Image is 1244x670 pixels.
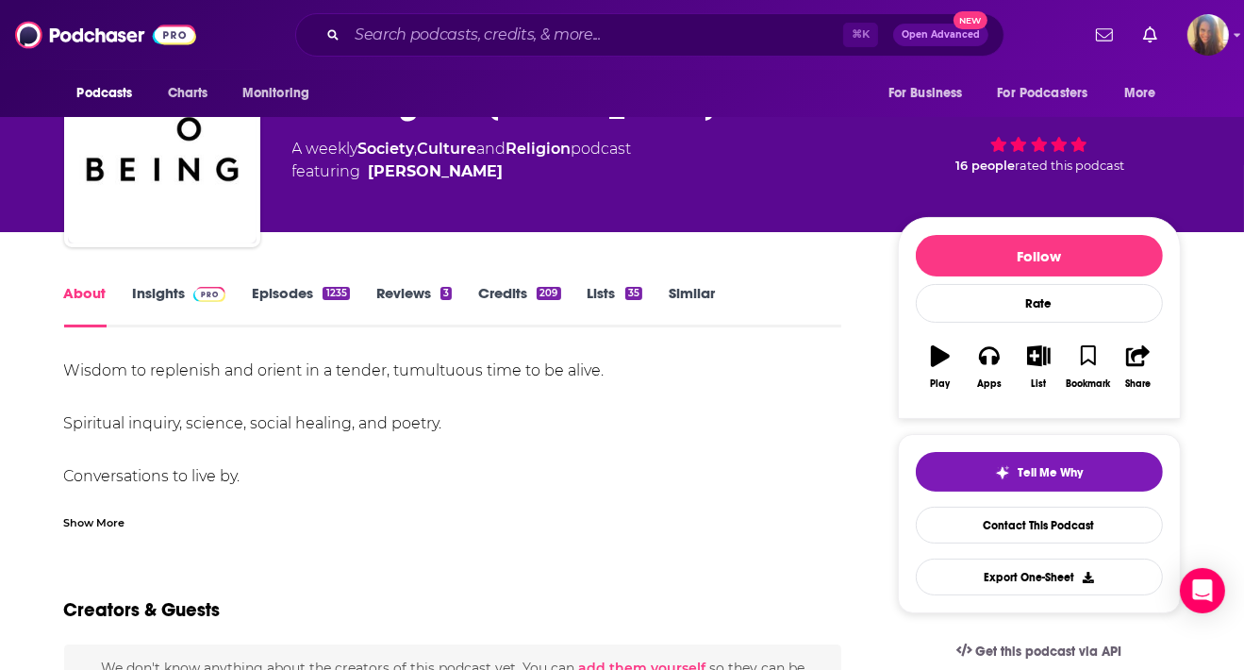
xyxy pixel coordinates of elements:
[64,358,842,648] div: Wisdom to replenish and orient in a tender, tumultuous time to be alive. Spiritual inquiry, scien...
[1187,14,1229,56] img: User Profile
[193,287,226,302] img: Podchaser Pro
[64,284,107,327] a: About
[930,378,950,390] div: Play
[1124,80,1156,107] span: More
[1187,14,1229,56] button: Show profile menu
[916,559,1163,595] button: Export One-Sheet
[995,465,1010,480] img: tell me why sparkle
[506,140,572,158] a: Religion
[1088,19,1120,51] a: Show notifications dropdown
[292,138,632,183] div: A weekly podcast
[956,159,1016,173] span: 16 people
[893,24,988,46] button: Open AdvancedNew
[252,284,349,327] a: Episodes1235
[168,80,208,107] span: Charts
[1125,378,1151,390] div: Share
[1064,333,1113,401] button: Bookmark
[975,644,1121,660] span: Get this podcast via API
[133,284,226,327] a: InsightsPodchaser Pro
[376,284,452,327] a: Reviews3
[1066,378,1110,390] div: Bookmark
[986,75,1116,111] button: open menu
[625,287,642,300] div: 35
[440,287,452,300] div: 3
[1014,333,1063,401] button: List
[77,80,133,107] span: Podcasts
[15,17,196,53] img: Podchaser - Follow, Share and Rate Podcasts
[358,140,415,158] a: Society
[64,598,221,622] h2: Creators & Guests
[916,284,1163,323] div: Rate
[902,30,980,40] span: Open Advanced
[1111,75,1180,111] button: open menu
[1187,14,1229,56] span: Logged in as AHartman333
[1032,378,1047,390] div: List
[669,284,715,327] a: Similar
[478,284,560,327] a: Credits209
[1180,568,1225,613] div: Open Intercom Messenger
[916,452,1163,492] button: tell me why sparkleTell Me Why
[477,140,506,158] span: and
[916,235,1163,276] button: Follow
[323,287,349,300] div: 1235
[537,287,560,300] div: 209
[898,68,1181,185] div: 75 16 peoplerated this podcast
[418,140,477,158] a: Culture
[347,20,843,50] input: Search podcasts, credits, & more...
[68,55,257,243] img: On Being with Krista Tippett
[292,160,632,183] span: featuring
[965,333,1014,401] button: Apps
[64,75,158,111] button: open menu
[415,140,418,158] span: ,
[916,507,1163,544] a: Contact This Podcast
[295,13,1004,57] div: Search podcasts, credits, & more...
[1018,465,1083,480] span: Tell Me Why
[1113,333,1162,401] button: Share
[977,378,1002,390] div: Apps
[156,75,220,111] a: Charts
[369,160,504,183] a: Krista Tippett
[875,75,987,111] button: open menu
[1016,159,1125,173] span: rated this podcast
[954,11,987,29] span: New
[229,75,334,111] button: open menu
[588,284,642,327] a: Lists35
[888,80,963,107] span: For Business
[843,23,878,47] span: ⌘ K
[916,333,965,401] button: Play
[1136,19,1165,51] a: Show notifications dropdown
[998,80,1088,107] span: For Podcasters
[242,80,309,107] span: Monitoring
